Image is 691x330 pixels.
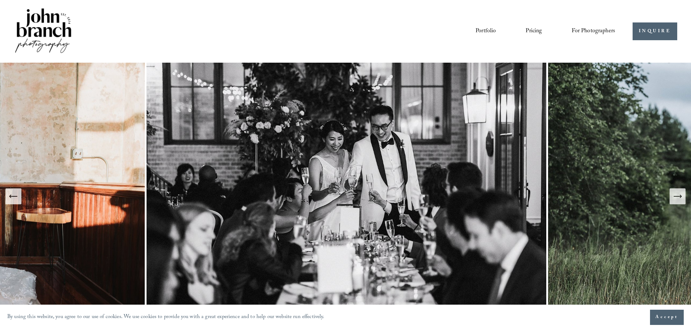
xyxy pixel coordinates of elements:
[147,63,548,330] img: The Bradford Wedding Photography
[655,314,678,321] span: Accept
[5,188,21,204] button: Previous Slide
[670,188,686,204] button: Next Slide
[633,22,677,40] a: INQUIRE
[476,25,496,37] a: Portfolio
[7,312,325,323] p: By using this website, you agree to our use of cookies. We use cookies to provide you with a grea...
[526,25,542,37] a: Pricing
[650,310,684,325] button: Accept
[572,26,615,37] span: For Photographers
[572,25,615,37] a: folder dropdown
[14,7,73,56] img: John Branch IV Photography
